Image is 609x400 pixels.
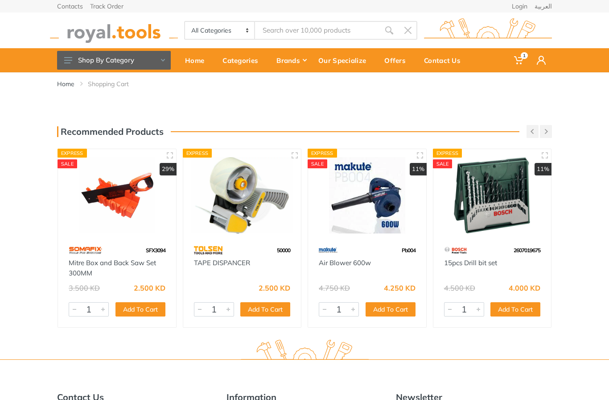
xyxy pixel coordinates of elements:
button: Add To Cart [366,302,416,317]
div: 2.500 KD [134,284,165,292]
div: Brands [270,51,312,70]
h3: Recommended Products [57,126,164,137]
button: Add To Cart [490,302,540,317]
img: Royal Tools - TAPE DISPANCER [191,157,293,233]
div: SALE [433,159,453,168]
a: Categories [216,48,270,72]
button: Add To Cart [115,302,165,317]
div: Express [433,149,462,158]
nav: breadcrumb [57,79,552,88]
div: 4.000 KD [509,284,540,292]
a: Track Order [90,3,123,9]
a: Contacts [57,3,83,9]
a: Login [512,3,527,9]
img: Royal Tools - Air Blower 600w [316,157,418,233]
div: 3.500 KD [69,284,100,292]
div: Express [58,149,87,158]
a: Offers [378,48,418,72]
a: Our Specialize [312,48,378,72]
div: 4.250 KD [384,284,416,292]
button: Shop By Category [57,51,171,70]
a: Home [179,48,216,72]
img: royal.tools Logo [241,340,369,364]
div: 4.500 KD [444,284,475,292]
select: Category [185,22,255,39]
div: Home [179,51,216,70]
a: 15pcs Drill bit set [444,258,497,267]
a: TAPE DISPANCER [194,258,250,267]
div: SALE [58,159,77,168]
div: 11% [535,163,551,175]
img: Royal Tools - Mitre Box and Back Saw Set 300MM [66,157,168,233]
img: 55.webp [444,242,468,258]
img: 59.webp [319,242,337,258]
input: Site search [255,21,380,40]
div: Our Specialize [312,51,378,70]
div: 11% [410,163,427,175]
a: العربية [535,3,552,9]
div: Contact Us [418,51,473,70]
a: Home [57,79,74,88]
a: 1 [508,48,531,72]
img: royal.tools Logo [50,18,178,43]
span: 2607019675 [514,247,540,254]
div: 4.750 KD [319,284,350,292]
button: Add To Cart [240,302,290,317]
img: royal.tools Logo [424,18,552,43]
div: Express [183,149,212,158]
img: 64.webp [194,242,223,258]
div: Offers [378,51,418,70]
span: SFX3094 [146,247,165,254]
div: Express [308,149,337,158]
div: 2.500 KD [259,284,290,292]
div: 29% [160,163,177,175]
img: 60.webp [69,242,102,258]
span: 50000 [277,247,290,254]
li: Shopping Cart [88,79,142,88]
div: Categories [216,51,270,70]
a: Contact Us [418,48,473,72]
a: Mitre Box and Back Saw Set 300MM [69,258,156,277]
img: Royal Tools - 15pcs Drill bit set [441,157,543,233]
span: 1 [521,52,528,59]
span: Pb004 [402,247,416,254]
div: SALE [308,159,327,168]
a: Air Blower 600w [319,258,371,267]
